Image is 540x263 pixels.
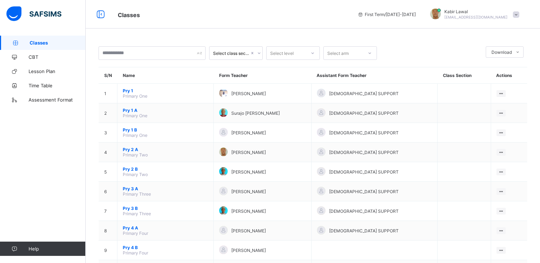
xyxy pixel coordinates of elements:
[213,51,249,56] div: Select class section
[123,147,208,152] span: Pry 2 A
[444,15,508,19] span: [EMAIL_ADDRESS][DOMAIN_NAME]
[29,246,85,252] span: Help
[123,152,148,158] span: Primary Two
[329,150,399,155] span: [DEMOGRAPHIC_DATA] SUPPORT
[270,46,294,60] div: Select level
[231,228,266,233] span: [PERSON_NAME]
[123,113,147,118] span: Primary One
[231,189,266,194] span: [PERSON_NAME]
[29,68,86,74] span: Lesson Plan
[329,189,399,194] span: [DEMOGRAPHIC_DATA] SUPPORT
[123,250,148,256] span: Primary Four
[123,206,208,211] span: Pry 3 B
[491,67,527,84] th: Actions
[214,67,311,84] th: Form Teacher
[438,67,491,84] th: Class Section
[29,54,86,60] span: CBT
[329,169,399,175] span: [DEMOGRAPHIC_DATA] SUPPORT
[329,130,399,135] span: [DEMOGRAPHIC_DATA] SUPPORT
[231,91,266,96] span: [PERSON_NAME]
[123,211,151,216] span: Primary Three
[329,228,399,233] span: [DEMOGRAPHIC_DATA] SUPPORT
[99,182,117,201] td: 6
[123,88,208,93] span: Pry 1
[123,191,151,197] span: Primary Three
[123,127,208,133] span: Pry 1 B
[329,91,399,96] span: [DEMOGRAPHIC_DATA] SUPPORT
[231,150,266,155] span: [PERSON_NAME]
[123,108,208,113] span: Pry 1 A
[99,143,117,162] td: 4
[118,11,140,19] span: Classes
[123,133,147,138] span: Primary One
[123,231,148,236] span: Primary Four
[30,40,86,46] span: Classes
[99,221,117,241] td: 8
[231,110,280,116] span: Surajo [PERSON_NAME]
[99,162,117,182] td: 5
[327,46,349,60] div: Select arm
[311,67,437,84] th: Assistant Form Teacher
[123,93,147,99] span: Primary One
[231,248,266,253] span: [PERSON_NAME]
[99,201,117,221] td: 7
[444,9,508,14] span: Kabir Lawal
[358,12,416,17] span: session/term information
[99,103,117,123] td: 2
[99,123,117,143] td: 3
[491,50,512,55] span: Download
[231,169,266,175] span: [PERSON_NAME]
[329,110,399,116] span: [DEMOGRAPHIC_DATA] SUPPORT
[123,186,208,191] span: Pry 3 A
[117,67,214,84] th: Name
[123,245,208,250] span: Pry 4 B
[329,208,399,214] span: [DEMOGRAPHIC_DATA] SUPPORT
[423,9,523,20] div: KabirLawal
[6,6,61,21] img: safsims
[123,172,148,177] span: Primary Two
[123,225,208,231] span: Pry 4 A
[123,166,208,172] span: Pry 2 B
[99,67,117,84] th: S/N
[231,208,266,214] span: [PERSON_NAME]
[231,130,266,135] span: [PERSON_NAME]
[99,84,117,103] td: 1
[99,241,117,260] td: 9
[29,83,86,88] span: Time Table
[29,97,86,103] span: Assessment Format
